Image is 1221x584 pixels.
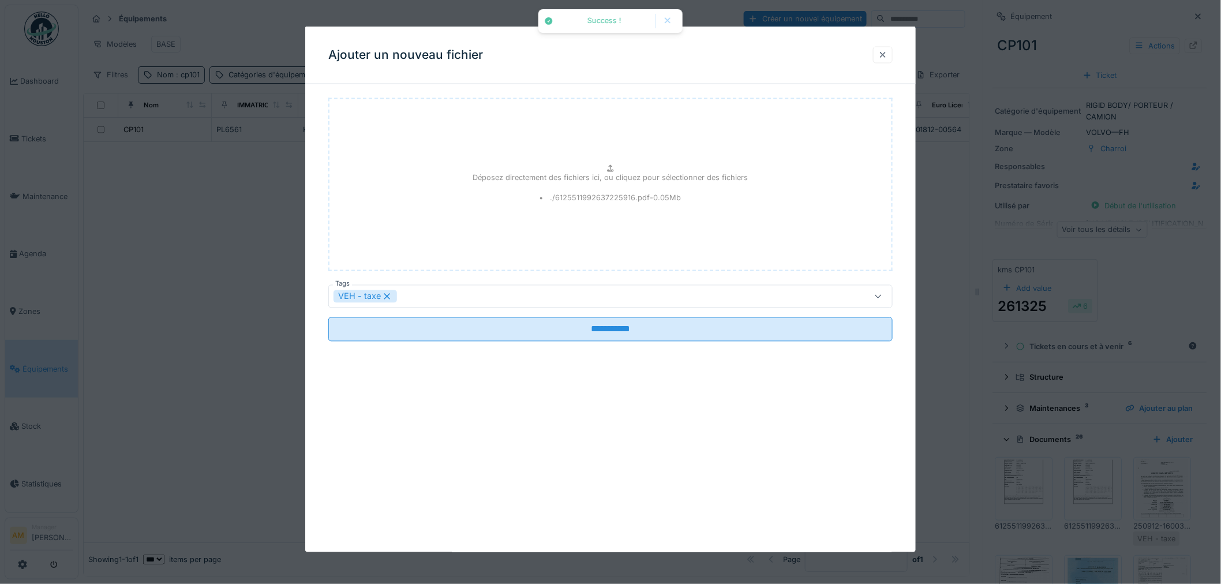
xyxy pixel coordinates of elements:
[473,173,748,184] p: Déposez directement des fichiers ici, ou cliquez pour sélectionner des fichiers
[328,48,483,62] h3: Ajouter un nouveau fichier
[540,193,681,204] li: ./6125511992637225916.pdf - 0.05 Mb
[559,16,650,26] div: Success !
[334,290,397,303] div: VEH - taxe
[333,279,352,289] label: Tags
